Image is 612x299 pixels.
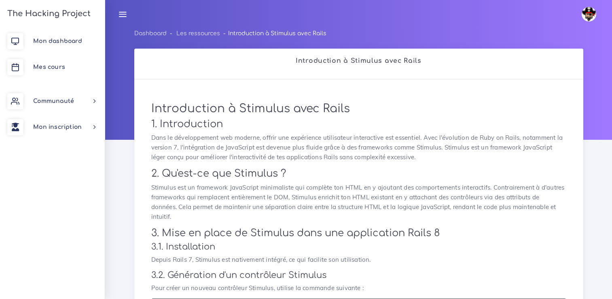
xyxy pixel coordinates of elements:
[582,7,596,21] img: avatar
[151,183,566,222] p: Stimulus est un framework JavaScript minimaliste qui complète ton HTML en y ajoutant des comporte...
[151,283,566,293] p: Pour créer un nouveau contrôleur Stimulus, utilise la commande suivante :
[151,255,566,265] p: Depuis Rails 7, Stimulus est nativement intégré, ce qui facilite son utilisation.
[151,102,566,116] h1: Introduction à Stimulus avec Rails
[33,64,65,70] span: Mes cours
[134,30,167,36] a: Dashboard
[151,133,566,162] p: Dans le développement web moderne, offrir une expérience utilisateur interactive est essentiel. A...
[151,270,566,280] h3: 3.2. Génération d'un contrôleur Stimulus
[176,30,220,36] a: Les ressources
[220,28,326,38] li: Introduction à Stimulus avec Rails
[151,227,566,239] h2: 3. Mise en place de Stimulus dans une application Rails 8
[143,57,575,65] h2: Introduction à Stimulus avec Rails
[151,118,566,130] h2: 1. Introduction
[33,38,82,44] span: Mon dashboard
[33,124,82,130] span: Mon inscription
[151,168,566,179] h2: 2. Qu'est-ce que Stimulus ?
[33,98,74,104] span: Communauté
[151,242,566,252] h3: 3.1. Installation
[5,9,91,18] h3: The Hacking Project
